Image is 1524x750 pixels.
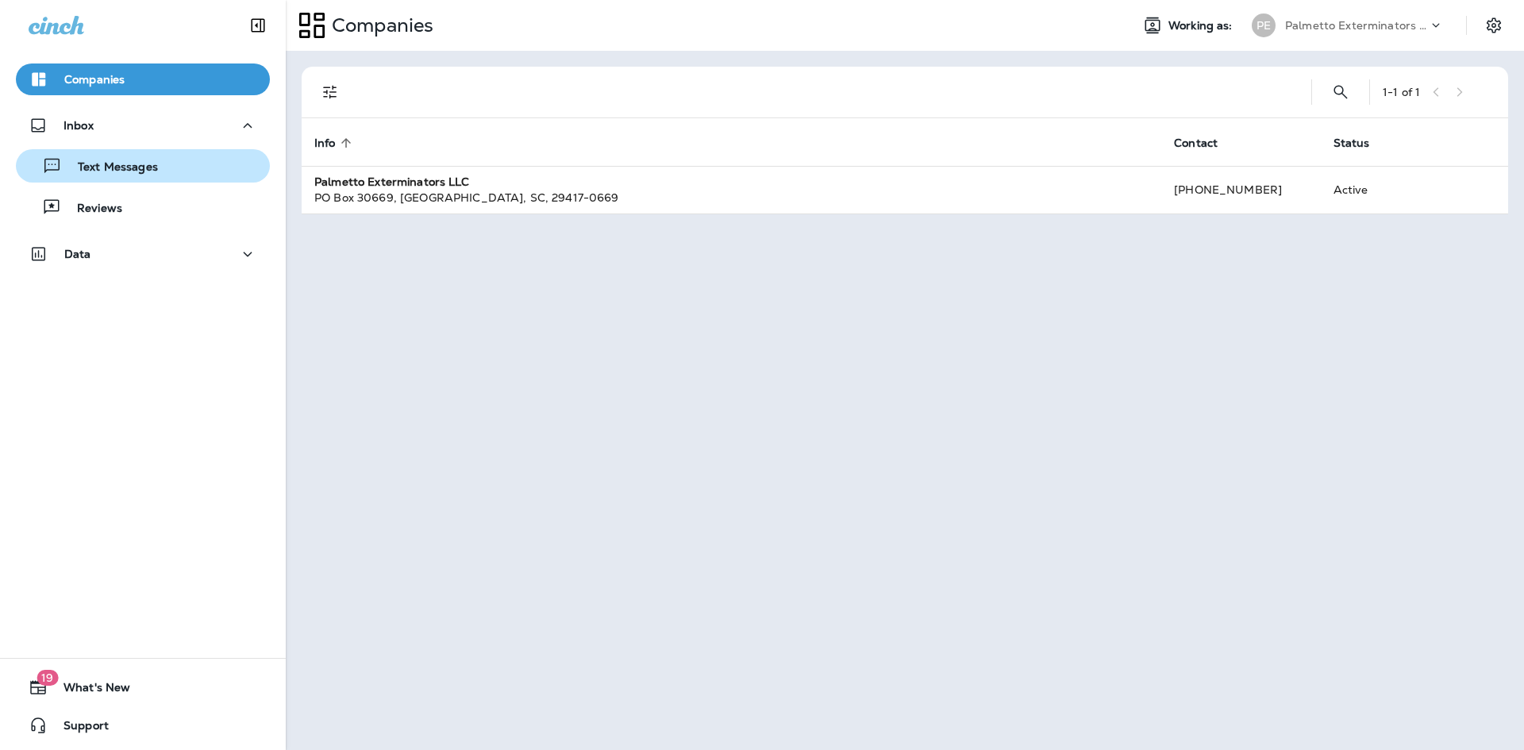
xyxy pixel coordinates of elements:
[16,63,270,95] button: Companies
[1174,137,1218,150] span: Contact
[63,119,94,132] p: Inbox
[1325,76,1357,108] button: Search Companies
[48,719,109,738] span: Support
[16,710,270,741] button: Support
[1174,183,1282,197] span: [PHONE_NUMBER]
[1321,166,1422,213] td: Active
[64,73,125,86] p: Companies
[62,160,158,175] p: Text Messages
[61,202,122,217] p: Reviews
[314,190,1149,206] div: PO Box 30669 , [GEOGRAPHIC_DATA] , SC , 29417-0669
[1168,19,1236,33] span: Working as:
[314,175,470,189] strong: Palmetto Exterminators LLC
[16,110,270,141] button: Inbox
[37,670,58,686] span: 19
[16,190,270,224] button: Reviews
[314,76,346,108] button: Filters
[1252,13,1276,37] div: PE
[1174,136,1238,150] span: Contact
[236,10,280,41] button: Collapse Sidebar
[314,137,336,150] span: Info
[16,149,270,183] button: Text Messages
[1333,136,1391,150] span: Status
[1480,11,1508,40] button: Settings
[16,238,270,270] button: Data
[314,136,356,150] span: Info
[64,248,91,260] p: Data
[16,671,270,703] button: 19What's New
[325,13,433,37] p: Companies
[1383,86,1420,98] div: 1 - 1 of 1
[1285,19,1428,32] p: Palmetto Exterminators LLC
[48,681,130,700] span: What's New
[1333,137,1370,150] span: Status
